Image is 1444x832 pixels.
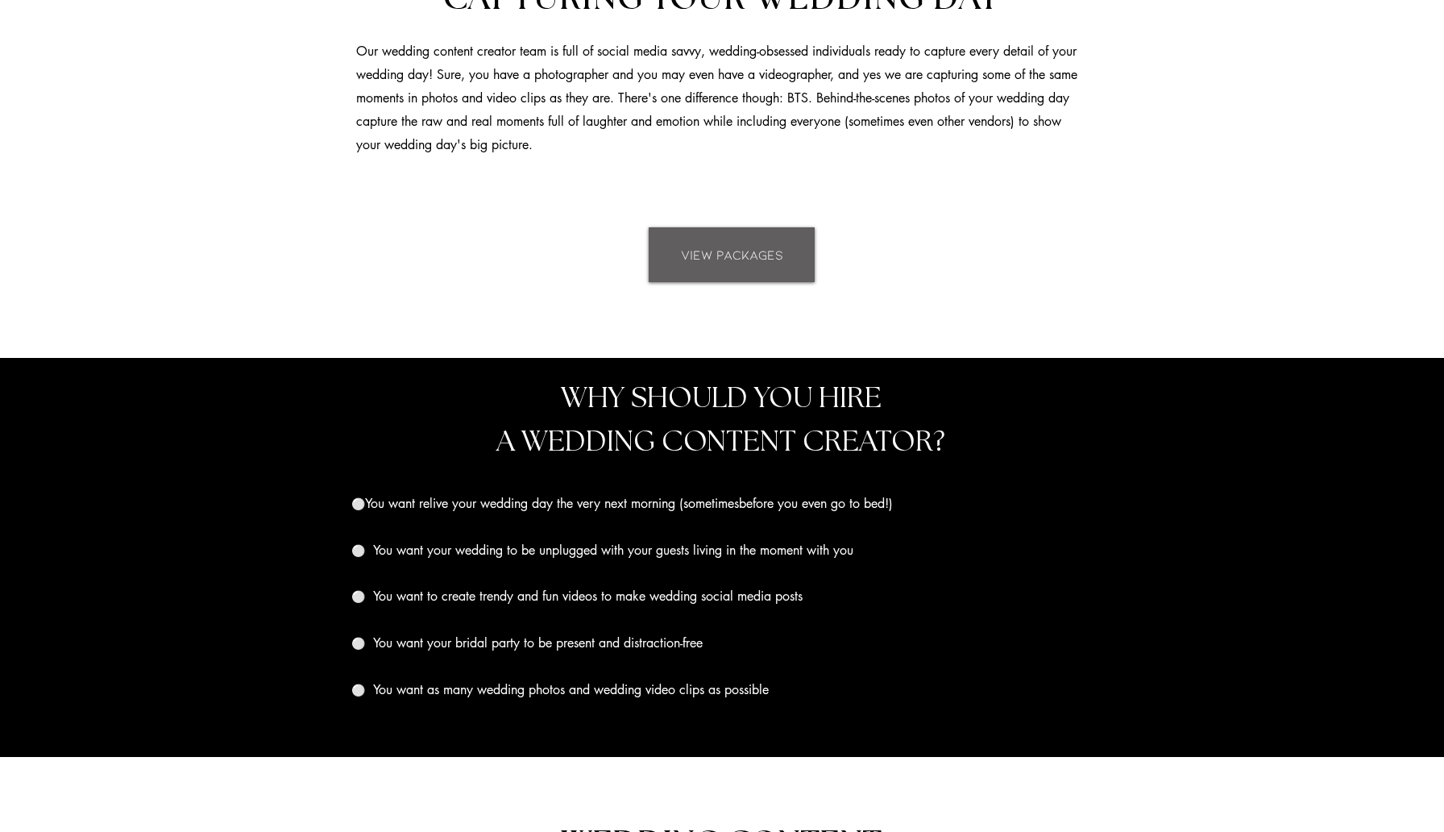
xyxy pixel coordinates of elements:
[351,496,365,511] span: ⚪️
[365,495,739,512] span: You want relive your wedding day the very next morning (sometimes
[649,227,815,282] a: VIEW PACKAGES
[351,635,365,651] span: ⚪️
[373,588,803,605] span: You want to create trendy and fun videos to make wedding social media posts
[373,634,703,651] span: You want your bridal party to be present and distraction-free
[351,589,365,604] span: ⚪️
[351,682,365,697] span: ⚪️
[373,542,853,559] span: You want your wedding to be unplugged with your guests living in the moment with you
[739,495,893,512] span: before you even go to bed!)
[496,384,945,456] span: WHY SHOULD YOU HIRE A WEDDING CONTENT CREATOR?
[373,681,704,698] span: You want as many wedding photos and wedding video clips
[356,43,1077,152] span: Our wedding content creator team is full of social media savvy, wedding-obsessed individuals read...
[351,543,365,558] span: ⚪️
[708,681,769,698] span: as possible
[681,246,783,264] span: VIEW PACKAGES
